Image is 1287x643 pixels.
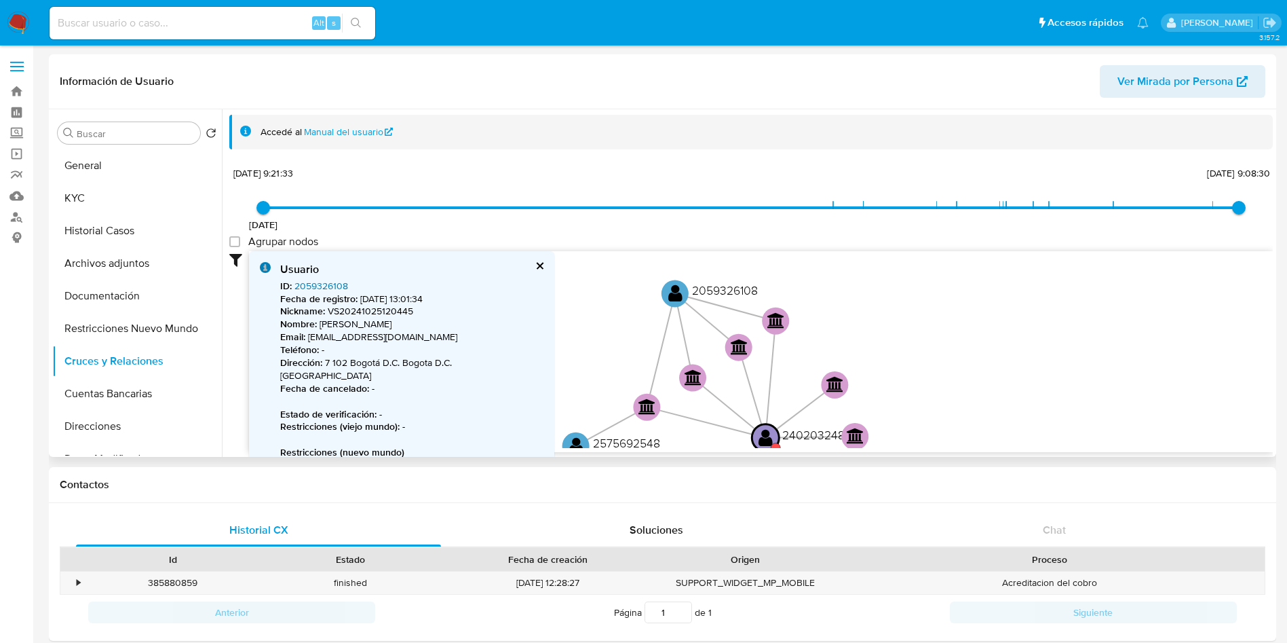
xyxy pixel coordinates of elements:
[630,522,683,538] span: Soluciones
[342,14,370,33] button: search-icon
[638,399,656,415] text: 
[1181,16,1258,29] p: damian.rodriguez@mercadolibre.com
[535,261,543,270] button: cerrar
[280,382,369,395] b: Fecha de cancelado :
[708,606,712,619] span: 1
[844,553,1255,566] div: Proceso
[50,14,375,32] input: Buscar usuario o caso...
[280,330,305,344] b: Email :
[280,318,543,331] p: [PERSON_NAME]
[1137,17,1149,29] a: Notificaciones
[280,356,543,382] p: 7 102 Bogotá D.C. Bogota D.C. [GEOGRAPHIC_DATA]
[593,435,660,452] text: 2575692548
[304,126,393,139] a: Manual del usuario
[233,166,293,180] span: [DATE] 9:21:33
[280,344,543,356] p: -
[229,522,288,538] span: Historial CX
[77,576,80,589] div: •
[60,478,1265,492] h1: Contactos
[60,75,174,88] h1: Información de Usuario
[84,572,262,594] div: 385880859
[1043,522,1066,538] span: Chat
[280,262,543,277] div: Usuario
[313,16,324,29] span: Alt
[1048,16,1123,30] span: Accesos rápidos
[440,572,657,594] div: [DATE] 12:28:27
[249,218,278,232] span: [DATE]
[294,279,348,293] a: 2059326108
[52,215,222,247] button: Historial Casos
[52,410,222,443] button: Direcciones
[262,572,440,594] div: finished
[449,553,647,566] div: Fecha de creación
[569,436,583,456] text: 
[657,572,834,594] div: SUPPORT_WIDGET_MP_MOBILE
[950,602,1237,623] button: Siguiente
[52,247,222,280] button: Archivos adjuntos
[1207,166,1270,180] span: [DATE] 9:08:30
[280,445,404,459] b: Restricciones (nuevo mundo)
[666,553,825,566] div: Origen
[847,428,864,444] text: 
[1263,16,1277,30] a: Salir
[280,356,322,369] b: Dirección :
[280,292,358,306] b: Fecha de registro :
[280,305,543,318] p: VS20241025120445
[88,602,375,623] button: Anterior
[280,331,543,344] p: [EMAIL_ADDRESS][DOMAIN_NAME]
[77,128,195,140] input: Buscar
[52,182,222,215] button: KYC
[782,426,851,443] text: 2402032487
[332,16,336,29] span: s
[248,235,318,249] span: Agrupar nodos
[271,553,430,566] div: Estado
[692,282,758,299] text: 2059326108
[280,304,325,318] b: Nickname :
[668,283,683,303] text: 
[280,293,543,306] p: [DATE] 13:01:34
[1117,65,1233,98] span: Ver Mirada por Persona
[63,128,74,139] button: Buscar
[229,236,240,247] input: Agrupar nodos
[758,428,773,447] text: 
[767,312,785,329] text: 
[52,378,222,410] button: Cuentas Bancarias
[52,312,222,345] button: Restricciones Nuevo Mundo
[280,420,400,433] b: Restricciones (viejo mundo) :
[1100,65,1265,98] button: Ver Mirada por Persona
[52,345,222,378] button: Cruces y Relaciones
[206,128,216,143] button: Volver al orden por defecto
[52,280,222,312] button: Documentación
[52,443,222,475] button: Datos Modificados
[685,369,702,386] text: 
[280,279,292,293] b: ID :
[94,553,252,566] div: Id
[280,407,377,421] b: Estado de verificación :
[280,343,319,356] b: Teléfono :
[731,339,748,355] text: 
[280,420,543,433] p: -
[614,602,712,623] span: Página de
[280,382,543,395] p: -
[261,126,302,139] span: Accedé al
[52,149,222,182] button: General
[834,572,1265,594] div: Acreditacion del cobro
[280,317,317,331] b: Nombre :
[280,408,543,421] p: -
[826,376,844,392] text: 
